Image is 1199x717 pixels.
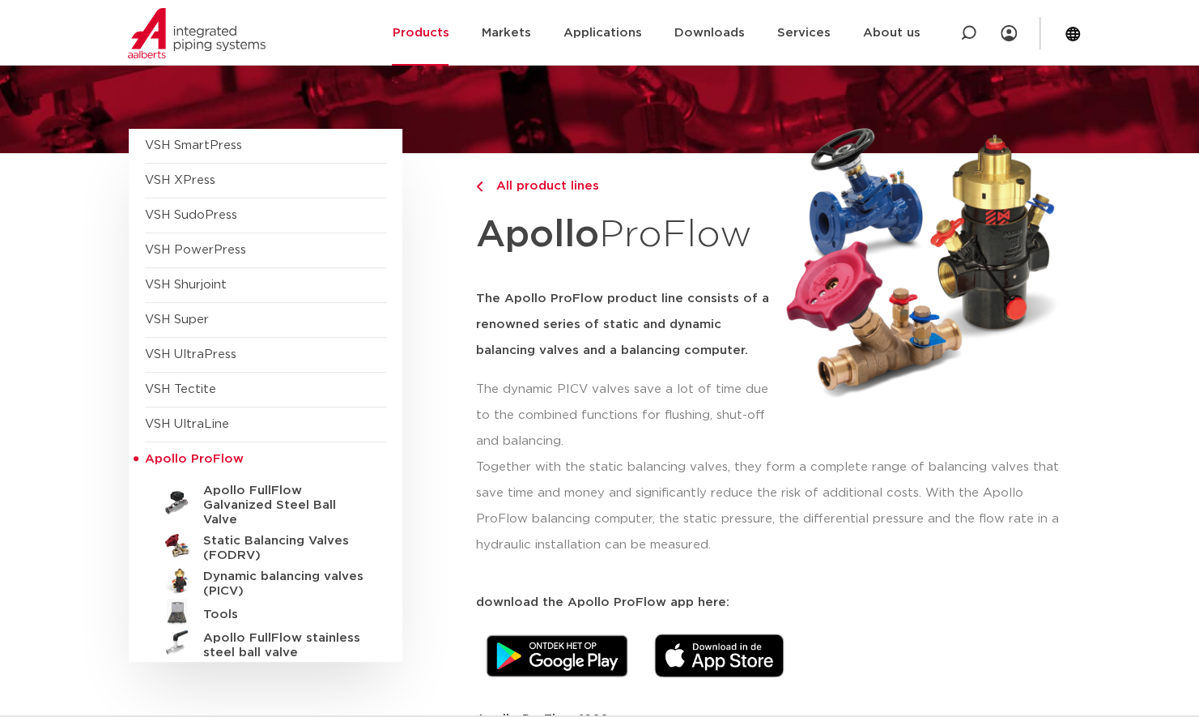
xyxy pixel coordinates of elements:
a: VSH Shurjoint [145,279,227,291]
h1: ProFlow [476,204,769,267]
h5: Apollo FullFlow Galvanized Steel Ball Valve [203,484,364,527]
span: Apollo ProFlow [145,453,244,465]
h5: Tools [203,608,364,622]
strong: Apollo [476,216,599,254]
h5: Static Balancing Valves (FODRV) [203,534,364,563]
p: download the Apollo ProFlow app here: [476,596,1071,608]
a: VSH UltraPress [145,348,236,361]
p: The dynamic PICV valves save a lot of time due to the combined functions for flushing, shut-off a... [476,377,769,455]
span: All product lines [487,180,599,192]
img: chevron-right.svg [476,181,483,192]
a: All product lines [476,177,769,196]
a: VSH PowerPress [145,244,246,256]
a: VSH UltraLine [145,418,229,430]
a: VSH XPress [145,174,215,186]
p: Together with the static balancing valves, they form a complete range of balancing valves that sa... [476,455,1071,558]
a: Dynamic balancing valves (PICV) [145,563,386,599]
h5: Dynamic balancing valves (PICV) [203,570,364,599]
a: Tools [145,599,386,625]
h5: Apollo FullFlow stainless steel ball valve [203,631,364,660]
h5: The Apollo ProFlow product line consists of a renowned series of static and dynamic balancing val... [476,286,769,364]
a: VSH Super [145,314,209,326]
a: VSH Tectite [145,383,216,395]
a: Apollo FullFlow Galvanized Steel Ball Valve [145,477,386,527]
a: VSH SudoPress [145,209,237,221]
a: Static Balancing Valves (FODRV) [145,527,386,563]
a: VSH SmartPress [145,139,242,152]
a: Apollo FullFlow stainless steel ball valve [145,625,386,660]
